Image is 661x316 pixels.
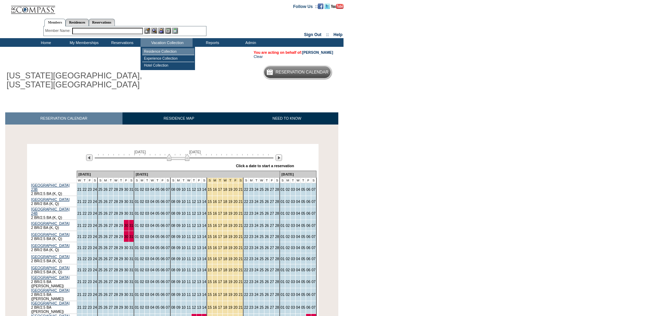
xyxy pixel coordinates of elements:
a: 29 [119,187,123,191]
a: 28 [114,187,118,191]
a: 10 [181,234,186,239]
a: 01 [280,187,285,191]
a: 15 [207,246,212,250]
img: Follow us on Twitter [324,3,330,9]
a: 28 [275,199,279,204]
img: b_calculator.gif [172,28,178,34]
a: 09 [176,223,180,228]
a: 05 [301,199,305,204]
a: 21 [239,223,243,228]
a: 17 [218,234,222,239]
a: 03 [291,223,295,228]
a: 04 [150,199,154,204]
a: 26 [103,246,108,250]
a: 25 [98,223,102,228]
a: 21 [77,223,82,228]
a: 18 [223,187,227,191]
a: 04 [150,223,154,228]
a: 21 [239,211,243,215]
a: 29 [119,223,123,228]
a: 27 [109,199,113,204]
a: 12 [192,211,196,215]
a: 04 [296,234,300,239]
a: 23 [88,246,92,250]
a: 04 [150,211,154,215]
a: 16 [213,246,217,250]
a: 26 [265,199,269,204]
a: Residences [66,19,89,26]
a: 18 [223,223,227,228]
a: 02 [286,234,290,239]
a: 02 [140,187,144,191]
a: 11 [187,211,191,215]
a: 27 [109,223,113,228]
a: 31 [129,187,134,191]
a: 22 [83,223,87,228]
a: 24 [93,223,97,228]
a: 13 [197,187,201,191]
a: 20 [234,246,238,250]
a: 02 [140,199,144,204]
a: 17 [218,246,222,250]
a: 25 [260,199,264,204]
a: 02 [286,187,290,191]
a: 09 [176,246,180,250]
a: 16 [213,187,217,191]
a: 18 [223,211,227,215]
a: 23 [249,246,253,250]
a: 23 [88,234,92,239]
a: 08 [171,187,175,191]
a: 25 [98,246,102,250]
a: 22 [83,246,87,250]
a: 29 [119,246,123,250]
a: 24 [93,187,97,191]
a: 31 [129,199,134,204]
a: 22 [244,187,248,191]
a: 13 [197,211,201,215]
a: 05 [301,234,305,239]
a: 28 [114,223,118,228]
a: 28 [275,187,279,191]
a: 24 [254,211,259,215]
img: Become our fan on Facebook [318,3,323,9]
a: 25 [98,234,102,239]
a: 02 [140,211,144,215]
a: 30 [124,234,128,239]
a: 30 [124,223,128,228]
a: 09 [176,187,180,191]
a: 15 [207,211,212,215]
a: 21 [239,199,243,204]
a: 19 [228,187,232,191]
a: 05 [155,234,160,239]
a: 27 [109,246,113,250]
a: 28 [114,246,118,250]
a: 16 [213,211,217,215]
a: 06 [161,211,165,215]
a: [GEOGRAPHIC_DATA] [31,197,70,202]
a: 07 [166,211,170,215]
a: 22 [83,187,87,191]
a: [GEOGRAPHIC_DATA] 24B [31,207,70,215]
a: 05 [155,211,160,215]
td: Reservations [102,38,141,47]
a: 13 [197,223,201,228]
a: 05 [155,246,160,250]
a: 16 [213,223,217,228]
a: 24 [254,246,259,250]
a: 05 [155,187,160,191]
a: 03 [145,211,149,215]
a: 23 [88,199,92,204]
a: 27 [270,211,274,215]
a: 21 [239,187,243,191]
a: 01 [280,223,285,228]
a: RESERVATION CALENDAR [5,112,122,125]
td: Reports [193,38,231,47]
a: 12 [192,199,196,204]
a: 07 [312,199,316,204]
a: 13 [197,199,201,204]
a: 28 [275,223,279,228]
a: 25 [260,234,264,239]
a: Help [333,32,342,37]
a: 26 [103,187,108,191]
a: 25 [98,187,102,191]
